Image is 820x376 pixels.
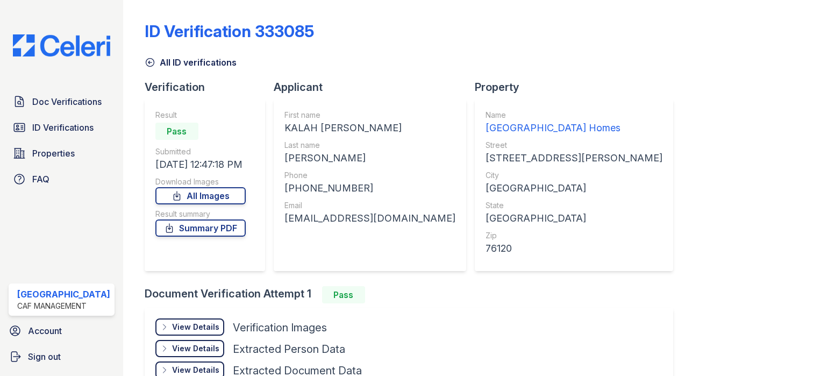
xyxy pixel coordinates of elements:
[233,320,327,335] div: Verification Images
[28,324,62,337] span: Account
[28,350,61,363] span: Sign out
[145,286,682,303] div: Document Verification Attempt 1
[155,187,246,204] a: All Images
[486,110,662,136] a: Name [GEOGRAPHIC_DATA] Homes
[9,143,115,164] a: Properties
[284,170,455,181] div: Phone
[486,181,662,196] div: [GEOGRAPHIC_DATA]
[284,140,455,151] div: Last name
[155,157,246,172] div: [DATE] 12:47:18 PM
[284,110,455,120] div: First name
[475,80,682,95] div: Property
[145,22,314,41] div: ID Verification 333085
[145,56,237,69] a: All ID verifications
[155,209,246,219] div: Result summary
[486,200,662,211] div: State
[284,120,455,136] div: KALAH [PERSON_NAME]
[32,121,94,134] span: ID Verifications
[284,151,455,166] div: [PERSON_NAME]
[486,110,662,120] div: Name
[155,123,198,140] div: Pass
[284,211,455,226] div: [EMAIL_ADDRESS][DOMAIN_NAME]
[486,151,662,166] div: [STREET_ADDRESS][PERSON_NAME]
[233,342,345,357] div: Extracted Person Data
[172,365,219,375] div: View Details
[486,120,662,136] div: [GEOGRAPHIC_DATA] Homes
[155,176,246,187] div: Download Images
[9,91,115,112] a: Doc Verifications
[322,286,365,303] div: Pass
[4,346,119,367] a: Sign out
[486,170,662,181] div: City
[4,34,119,56] img: CE_Logo_Blue-a8612792a0a2168367f1c8372b55b34899dd931a85d93a1a3d3e32e68fde9ad4.png
[274,80,475,95] div: Applicant
[32,147,75,160] span: Properties
[9,117,115,138] a: ID Verifications
[17,288,110,301] div: [GEOGRAPHIC_DATA]
[486,211,662,226] div: [GEOGRAPHIC_DATA]
[155,146,246,157] div: Submitted
[486,140,662,151] div: Street
[172,343,219,354] div: View Details
[9,168,115,190] a: FAQ
[32,173,49,186] span: FAQ
[284,181,455,196] div: [PHONE_NUMBER]
[172,322,219,332] div: View Details
[155,110,246,120] div: Result
[486,241,662,256] div: 76120
[284,200,455,211] div: Email
[486,230,662,241] div: Zip
[17,301,110,311] div: CAF Management
[145,80,274,95] div: Verification
[155,219,246,237] a: Summary PDF
[4,320,119,342] a: Account
[32,95,102,108] span: Doc Verifications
